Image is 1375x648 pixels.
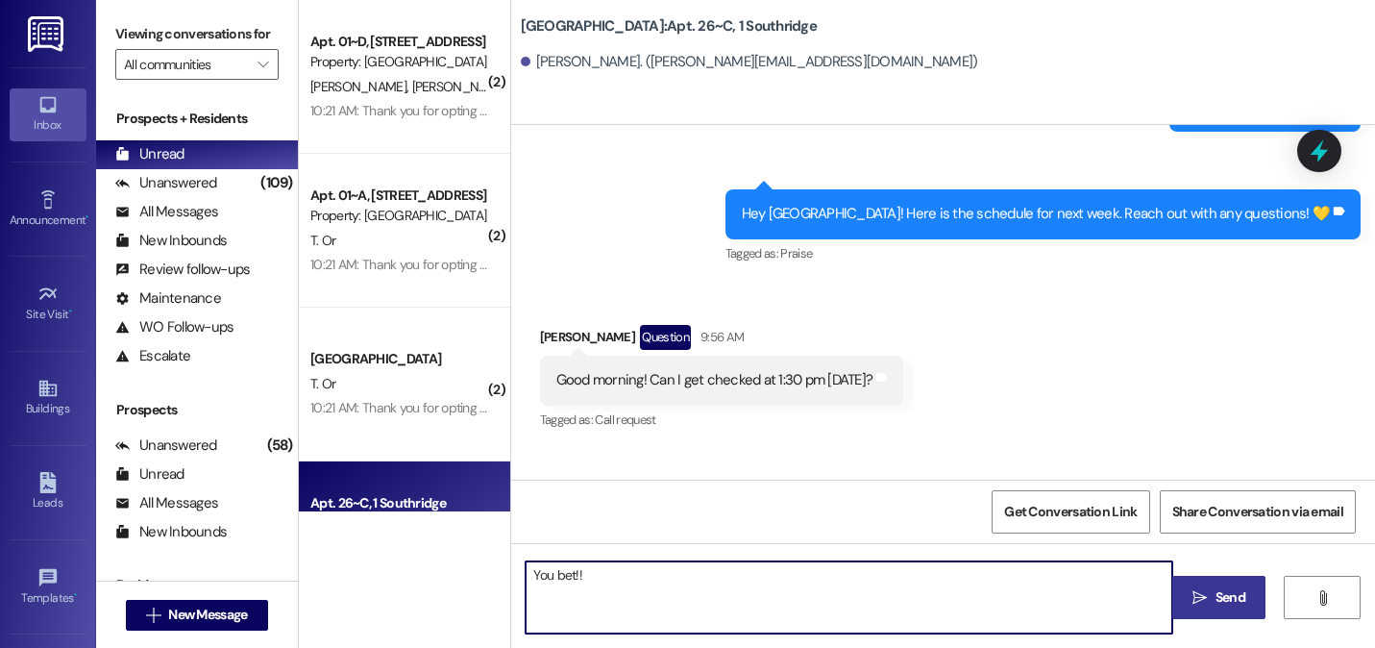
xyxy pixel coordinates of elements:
span: Get Conversation Link [1004,502,1137,522]
div: Tagged as: [725,239,1362,267]
span: • [74,588,77,602]
label: Viewing conversations for [115,19,279,49]
i:  [258,57,268,72]
span: T. Or [310,232,336,249]
div: Unread [115,144,184,164]
div: [PERSON_NAME] [540,325,904,356]
div: Tagged as: [540,406,904,434]
div: Escalate [115,346,190,366]
div: Property: [GEOGRAPHIC_DATA] [310,206,488,226]
div: Property: [GEOGRAPHIC_DATA] [310,52,488,72]
div: Hey [GEOGRAPHIC_DATA]! Here is the schedule for next week. Reach out with any questions! 💛 [742,204,1331,224]
button: New Message [126,600,268,631]
div: Maintenance [115,288,221,309]
button: Get Conversation Link [992,490,1149,534]
span: Call request [595,411,655,428]
div: [GEOGRAPHIC_DATA] [310,349,488,369]
div: Apt. 26~C, 1 Southridge [310,493,488,513]
span: Send [1215,587,1245,608]
div: 9:56 AM [696,327,744,347]
div: Question [640,325,691,349]
span: Praise [780,245,812,262]
div: New Inbounds [115,231,227,251]
div: 10:21 AM: Thank you for opting back in to this text conversation. You can now receive texts from ... [310,399,913,416]
div: Prospects + Residents [96,109,298,129]
div: Apt. 01~D, [STREET_ADDRESS] [310,32,488,52]
div: 10:21 AM: Thank you for opting back in to this text conversation. You can now receive texts from ... [310,102,913,119]
div: Unanswered [115,173,217,193]
div: Unanswered [115,436,217,456]
b: [GEOGRAPHIC_DATA]: Apt. 26~C, 1 Southridge [521,16,817,37]
i:  [146,608,160,623]
a: Templates • [10,561,86,613]
textarea: You bet!! [526,561,1172,634]
span: Share Conversation via email [1172,502,1343,522]
div: Good morning! Can I get checked at 1:30 pm [DATE]? [556,370,873,390]
div: Prospects [96,400,298,420]
a: Site Visit • [10,278,86,330]
div: All Messages [115,493,218,513]
div: (58) [262,431,298,461]
a: Leads [10,466,86,518]
div: (109) [256,168,297,198]
div: [PERSON_NAME]. ([PERSON_NAME][EMAIL_ADDRESS][DOMAIN_NAME]) [521,52,978,72]
span: T. Or [310,375,336,392]
span: New Message [168,605,247,625]
div: Review follow-ups [115,260,250,280]
button: Share Conversation via email [1160,490,1356,534]
div: All Messages [115,202,218,222]
div: Apt. 01~A, [STREET_ADDRESS] [310,186,488,206]
i:  [1315,590,1330,606]
span: [PERSON_NAME] [411,78,513,95]
div: New Inbounds [115,522,227,542]
img: ResiDesk Logo [28,16,67,52]
span: • [69,305,72,318]
span: • [86,211,88,224]
button: Send [1172,576,1265,619]
i:  [1192,590,1207,606]
div: 10:21 AM: Thank you for opting back in to this text conversation. You can now receive texts from ... [310,256,913,273]
div: Residents [96,575,298,595]
div: WO Follow-ups [115,317,233,337]
a: Buildings [10,372,86,424]
input: All communities [124,49,248,80]
a: Inbox [10,88,86,140]
span: [PERSON_NAME] [310,78,412,95]
div: Unread [115,464,184,485]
